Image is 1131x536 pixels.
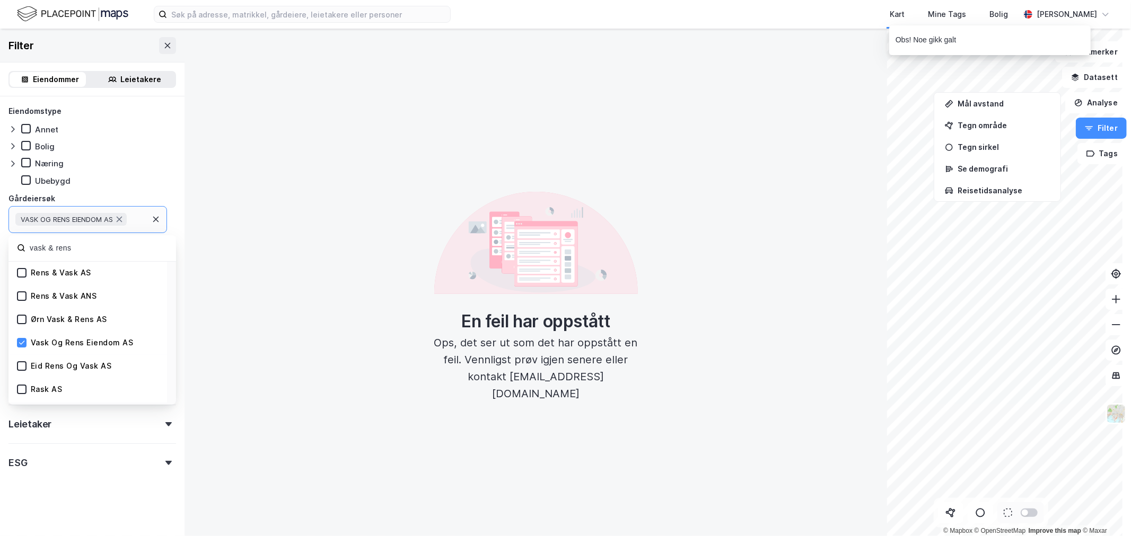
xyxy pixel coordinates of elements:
[434,311,638,332] div: En feil har oppstått
[958,121,1050,130] div: Tegn område
[958,164,1050,173] div: Se demografi
[8,105,62,118] div: Eiendomstype
[1065,92,1127,113] button: Analyse
[8,37,34,54] div: Filter
[958,186,1050,195] div: Reisetidsanalyse
[1078,485,1131,536] iframe: Chat Widget
[8,418,51,431] div: Leietaker
[1076,118,1127,139] button: Filter
[1078,485,1131,536] div: Kontrollprogram for chat
[17,5,128,23] img: logo.f888ab2527a4732fd821a326f86c7f29.svg
[958,99,1050,108] div: Mål avstand
[33,73,80,86] div: Eiendommer
[896,34,956,47] div: Obs! Noe gikk galt
[1106,404,1126,424] img: Z
[21,215,113,224] span: VASK OG RENS EIENDOM AS
[943,527,972,534] a: Mapbox
[35,158,64,168] div: Næring
[1029,527,1081,534] a: Improve this map
[35,124,58,135] div: Annet
[1062,67,1127,88] button: Datasett
[928,8,966,21] div: Mine Tags
[167,6,450,22] input: Søk på adresse, matrikkel, gårdeiere, leietakere eller personer
[35,141,55,151] div: Bolig
[975,527,1026,534] a: OpenStreetMap
[1037,8,1097,21] div: [PERSON_NAME]
[8,457,27,469] div: ESG
[1077,143,1127,164] button: Tags
[989,8,1008,21] div: Bolig
[121,73,162,86] div: Leietakere
[890,8,905,21] div: Kart
[434,334,638,402] div: Ops, det ser ut som det har oppstått en feil. Vennligst prøv igjen senere eller kontakt [EMAIL_AD...
[958,142,1050,151] div: Tegn sirkel
[8,192,55,205] div: Gårdeiersøk
[35,176,71,186] div: Ubebygd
